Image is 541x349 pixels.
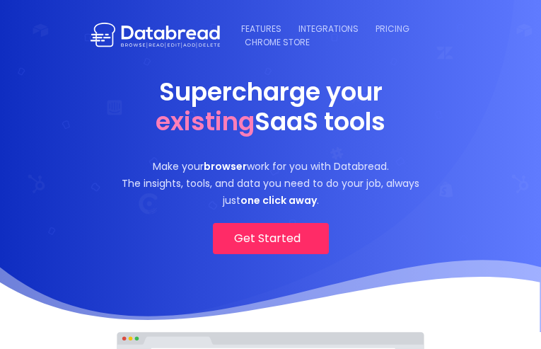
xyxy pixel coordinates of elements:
strong: one click away [240,193,317,207]
span: existing [156,104,255,139]
p: Make your work for you with Databread. The insights, tools, and data you need to do your job, alw... [101,158,441,209]
a: CHROME STORE [234,36,317,48]
a: FEATURES [234,23,289,35]
strong: browser [204,159,247,173]
h1: Supercharge your SaaS tools [7,77,534,137]
a: INTEGRATIONS [291,23,366,35]
img: logo-white.svg [91,23,221,48]
a: Get Started [213,223,329,254]
a: PRICING [368,23,417,35]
